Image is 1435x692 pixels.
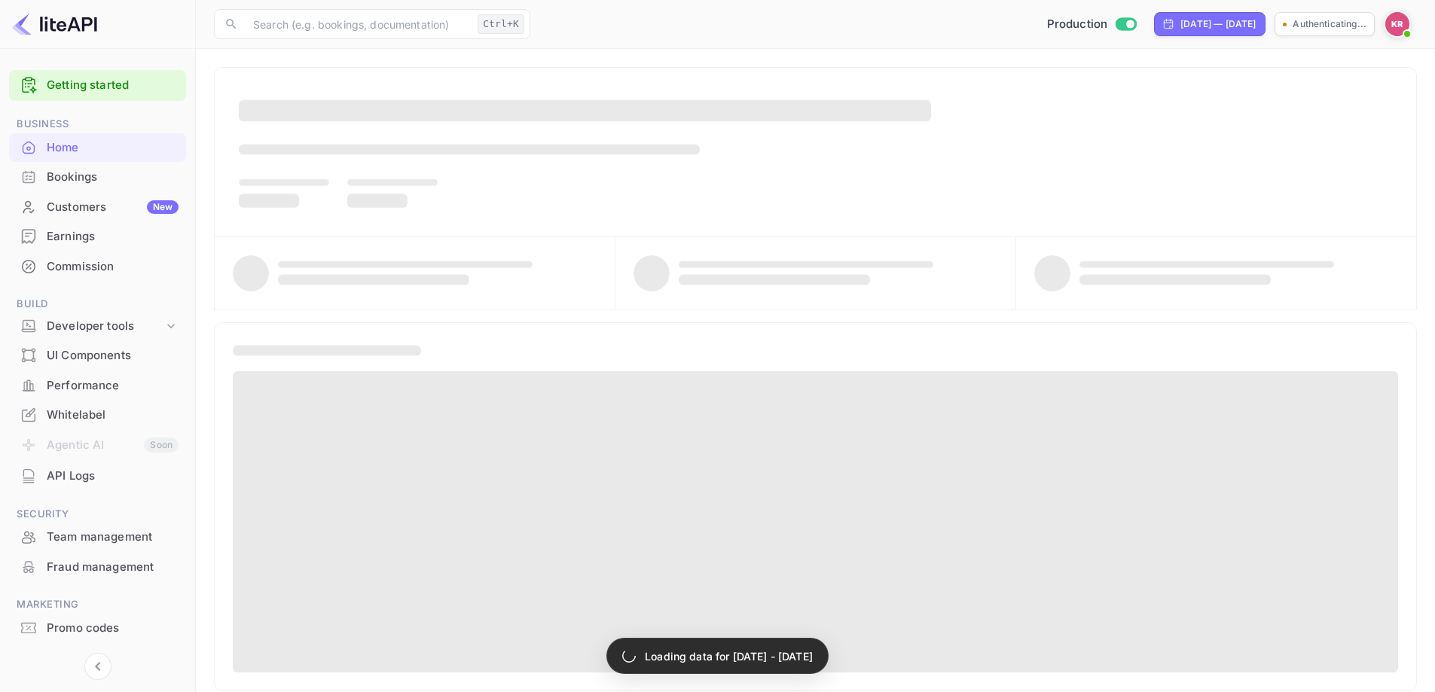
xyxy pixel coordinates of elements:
[9,553,186,581] a: Fraud management
[9,313,186,340] div: Developer tools
[9,193,186,222] div: CustomersNew
[9,401,186,428] a: Whitelabel
[9,70,186,101] div: Getting started
[1293,17,1366,31] p: Authenticating...
[244,9,472,39] input: Search (e.g. bookings, documentation)
[9,614,186,642] a: Promo codes
[9,614,186,643] div: Promo codes
[47,199,179,216] div: Customers
[1041,16,1143,33] div: Switch to Sandbox mode
[47,139,179,157] div: Home
[9,222,186,250] a: Earnings
[12,12,97,36] img: LiteAPI logo
[47,559,179,576] div: Fraud management
[9,296,186,312] span: Build
[9,596,186,613] span: Marketing
[47,407,179,424] div: Whitelabel
[9,252,186,280] a: Commission
[9,523,186,550] a: Team management
[47,347,179,364] div: UI Components
[9,553,186,582] div: Fraud management
[478,14,524,34] div: Ctrl+K
[9,462,186,489] a: API Logs
[47,377,179,395] div: Performance
[9,222,186,251] div: Earnings
[1154,12,1266,36] div: Click to change the date range period
[9,133,186,163] div: Home
[47,529,179,546] div: Team management
[9,506,186,523] span: Security
[9,401,186,430] div: Whitelabel
[9,523,186,552] div: Team management
[84,653,111,680] button: Collapse navigation
[147,200,179,214] div: New
[9,252,186,282] div: Commission
[47,258,179,276] div: Commission
[47,228,179,245] div: Earnings
[1385,12,1409,36] img: Kobus Roux
[9,163,186,191] a: Bookings
[645,648,813,664] p: Loading data for [DATE] - [DATE]
[9,371,186,401] div: Performance
[9,341,186,369] a: UI Components
[9,116,186,133] span: Business
[9,133,186,161] a: Home
[47,468,179,485] div: API Logs
[47,169,179,186] div: Bookings
[9,462,186,491] div: API Logs
[9,341,186,370] div: UI Components
[47,318,163,335] div: Developer tools
[47,620,179,637] div: Promo codes
[9,163,186,192] div: Bookings
[47,77,179,94] a: Getting started
[9,193,186,221] a: CustomersNew
[1180,17,1256,31] div: [DATE] — [DATE]
[9,371,186,399] a: Performance
[1047,16,1108,33] span: Production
